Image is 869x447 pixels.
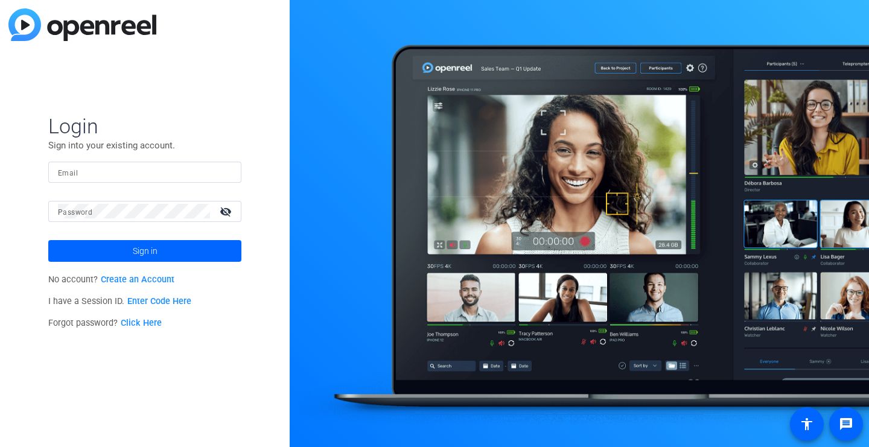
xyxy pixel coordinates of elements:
mat-icon: accessibility [800,417,814,431]
a: Click Here [121,318,162,328]
a: Enter Code Here [127,296,191,306]
span: Login [48,113,241,139]
button: Sign in [48,240,241,262]
a: Create an Account [101,274,174,285]
span: Sign in [133,236,158,266]
mat-icon: message [839,417,853,431]
input: Enter Email Address [58,165,232,179]
mat-label: Email [58,169,78,177]
mat-label: Password [58,208,92,217]
span: I have a Session ID. [48,296,191,306]
img: blue-gradient.svg [8,8,156,41]
span: Forgot password? [48,318,162,328]
mat-icon: visibility_off [212,203,241,220]
span: No account? [48,274,174,285]
p: Sign into your existing account. [48,139,241,152]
